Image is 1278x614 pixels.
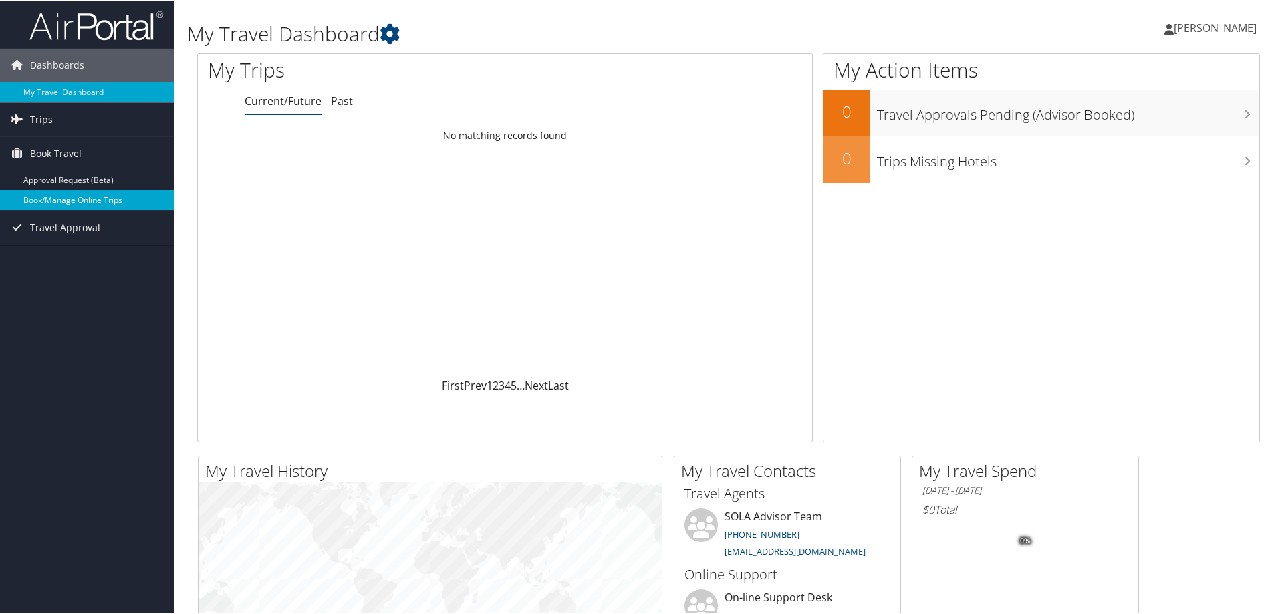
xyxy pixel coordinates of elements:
[877,144,1259,170] h3: Trips Missing Hotels
[1174,19,1257,34] span: [PERSON_NAME]
[187,19,909,47] h1: My Travel Dashboard
[505,377,511,392] a: 4
[464,377,487,392] a: Prev
[919,458,1138,481] h2: My Travel Spend
[823,99,870,122] h2: 0
[208,55,546,83] h1: My Trips
[499,377,505,392] a: 3
[493,377,499,392] a: 2
[30,47,84,81] span: Dashboards
[198,122,812,146] td: No matching records found
[1020,536,1031,544] tspan: 0%
[922,501,1128,516] h6: Total
[517,377,525,392] span: …
[205,458,662,481] h2: My Travel History
[684,483,890,502] h3: Travel Agents
[922,483,1128,496] h6: [DATE] - [DATE]
[725,527,799,539] a: [PHONE_NUMBER]
[30,210,100,243] span: Travel Approval
[442,377,464,392] a: First
[823,88,1259,135] a: 0Travel Approvals Pending (Advisor Booked)
[823,146,870,168] h2: 0
[823,135,1259,182] a: 0Trips Missing Hotels
[29,9,163,40] img: airportal-logo.png
[511,377,517,392] a: 5
[30,136,82,169] span: Book Travel
[922,501,934,516] span: $0
[1164,7,1270,47] a: [PERSON_NAME]
[30,102,53,135] span: Trips
[331,92,353,107] a: Past
[678,507,897,562] li: SOLA Advisor Team
[681,458,900,481] h2: My Travel Contacts
[548,377,569,392] a: Last
[877,98,1259,123] h3: Travel Approvals Pending (Advisor Booked)
[823,55,1259,83] h1: My Action Items
[487,377,493,392] a: 1
[525,377,548,392] a: Next
[684,564,890,583] h3: Online Support
[245,92,322,107] a: Current/Future
[725,544,866,556] a: [EMAIL_ADDRESS][DOMAIN_NAME]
